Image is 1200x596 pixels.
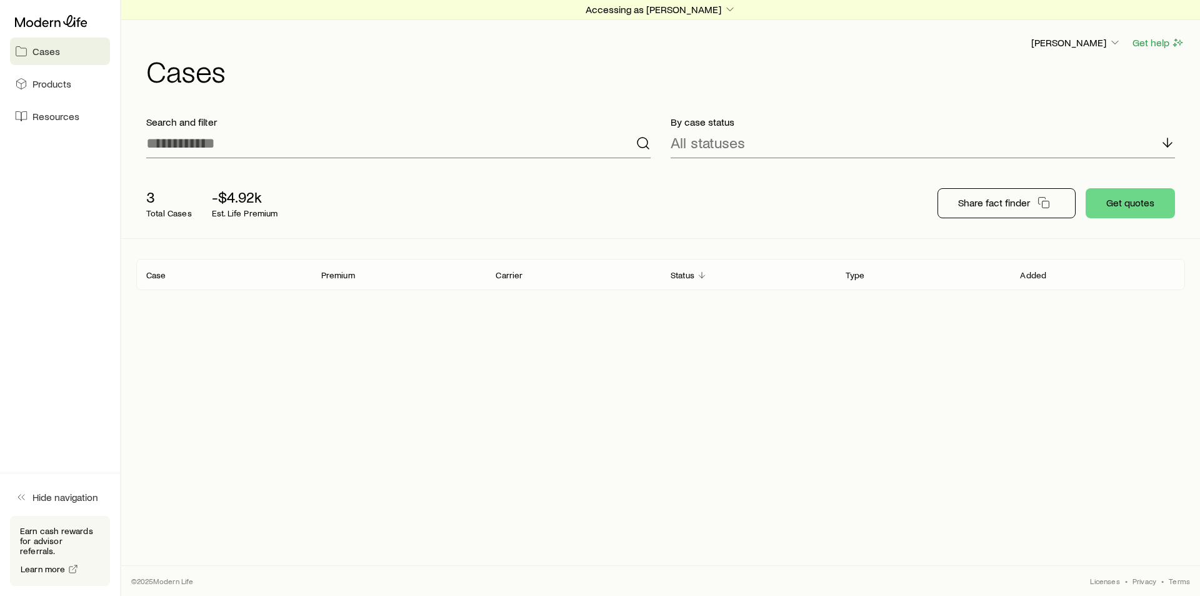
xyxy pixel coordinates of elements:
[1125,576,1127,586] span: •
[671,116,1175,128] p: By case status
[1090,576,1119,586] a: Licenses
[671,270,694,280] p: Status
[146,208,192,218] p: Total Cases
[146,56,1185,86] h1: Cases
[212,188,278,206] p: -$4.92k
[1132,36,1185,50] button: Get help
[1086,188,1175,218] button: Get quotes
[1020,270,1046,280] p: Added
[958,196,1030,209] p: Share fact finder
[671,134,745,151] p: All statuses
[20,526,100,556] p: Earn cash rewards for advisor referrals.
[32,78,71,90] span: Products
[1031,36,1121,49] p: [PERSON_NAME]
[10,483,110,511] button: Hide navigation
[146,116,651,128] p: Search and filter
[1031,36,1122,51] button: [PERSON_NAME]
[1169,576,1190,586] a: Terms
[212,208,278,218] p: Est. Life Premium
[586,3,736,16] p: Accessing as [PERSON_NAME]
[131,576,194,586] p: © 2025 Modern Life
[146,188,192,206] p: 3
[937,188,1076,218] button: Share fact finder
[32,110,79,123] span: Resources
[10,516,110,586] div: Earn cash rewards for advisor referrals.Learn more
[846,270,865,280] p: Type
[10,38,110,65] a: Cases
[10,70,110,98] a: Products
[321,270,355,280] p: Premium
[32,45,60,58] span: Cases
[136,259,1185,290] div: Client cases
[1161,576,1164,586] span: •
[146,270,166,280] p: Case
[21,565,66,573] span: Learn more
[32,491,98,503] span: Hide navigation
[496,270,522,280] p: Carrier
[10,103,110,130] a: Resources
[1132,576,1156,586] a: Privacy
